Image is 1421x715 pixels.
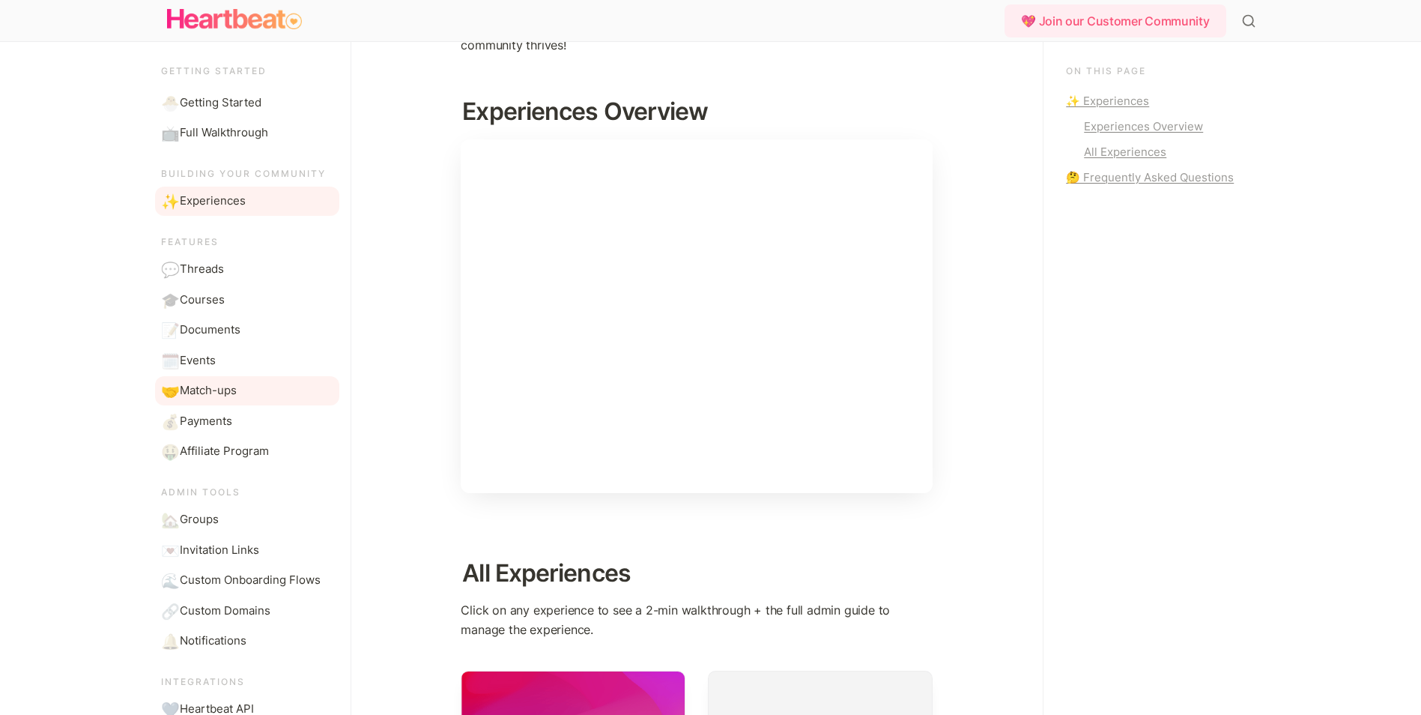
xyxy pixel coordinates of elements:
a: 🌊Custom Onboarding Flows [155,566,339,595]
a: 🐣Getting Started [155,88,339,118]
a: 💖 Join our Customer Community [1005,4,1231,37]
span: On this page [1066,65,1146,76]
span: 🐣 [161,94,176,109]
span: 🤑 [161,443,176,458]
a: 🤝Match-ups [155,376,339,405]
a: All Experiences [1066,143,1249,161]
span: Getting Started [180,94,261,112]
a: 💌Invitation Links [155,536,339,565]
div: 💖 Join our Customer Community [1005,4,1225,37]
span: Documents [180,322,240,339]
span: Courses [180,292,225,309]
span: Integrations [161,676,245,687]
a: 📺Full Walkthrough [155,118,339,148]
a: 📝Documents [155,316,339,345]
span: 💌 [161,542,176,557]
span: Experiences [180,193,246,210]
a: ✨Experiences [155,187,339,216]
h2: All Experiences [461,553,933,594]
div: Experiences Overview [1084,118,1249,136]
span: Payments [180,413,232,430]
img: Logo [167,4,302,34]
span: 📺 [161,124,176,139]
span: 🌊 [161,572,176,587]
span: Events [180,352,216,369]
span: Custom Onboarding Flows [180,572,321,589]
p: Click on any experience to see a 2-min walkthrough + the full admin guide to manage the experience. [461,601,933,639]
a: 🗓️Events [155,346,339,375]
span: 🎓 [161,292,176,307]
iframe: www.loom.com [461,139,933,494]
a: 💰Payments [155,407,339,436]
a: 🎓Courses [155,286,339,315]
a: 🔔Notifications [155,627,339,656]
span: 🤝 [161,382,176,397]
span: Affiliate Program [180,443,269,460]
a: 💬Threads [155,255,339,284]
span: ✨ [161,193,176,208]
span: Match-ups [180,382,237,399]
span: Building your community [161,168,326,179]
span: Full Walkthrough [180,124,268,142]
span: 💰 [161,413,176,428]
a: Experiences Overview [1066,118,1249,136]
a: 🔗Custom Domains [155,597,339,626]
span: Notifications [180,633,246,650]
span: 🏡 [161,511,176,526]
div: All Experiences [1084,143,1249,161]
span: 🔗 [161,603,176,618]
span: 🔔 [161,633,176,648]
span: Admin Tools [161,486,240,498]
span: 🗓️ [161,352,176,367]
a: 🤑Affiliate Program [155,437,339,466]
a: 🤔 Frequently Asked Questions [1066,169,1249,187]
span: Custom Domains [180,603,270,620]
span: Threads [180,261,224,278]
span: 💬 [161,261,176,276]
span: 📝 [161,322,176,337]
span: Invitation Links [180,542,259,559]
h2: Experiences Overview [461,91,933,132]
span: Features [161,236,219,247]
span: Groups [180,511,219,528]
a: 🏡Groups [155,505,339,534]
span: Getting started [161,65,267,76]
a: ✨ Experiences [1066,92,1249,110]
